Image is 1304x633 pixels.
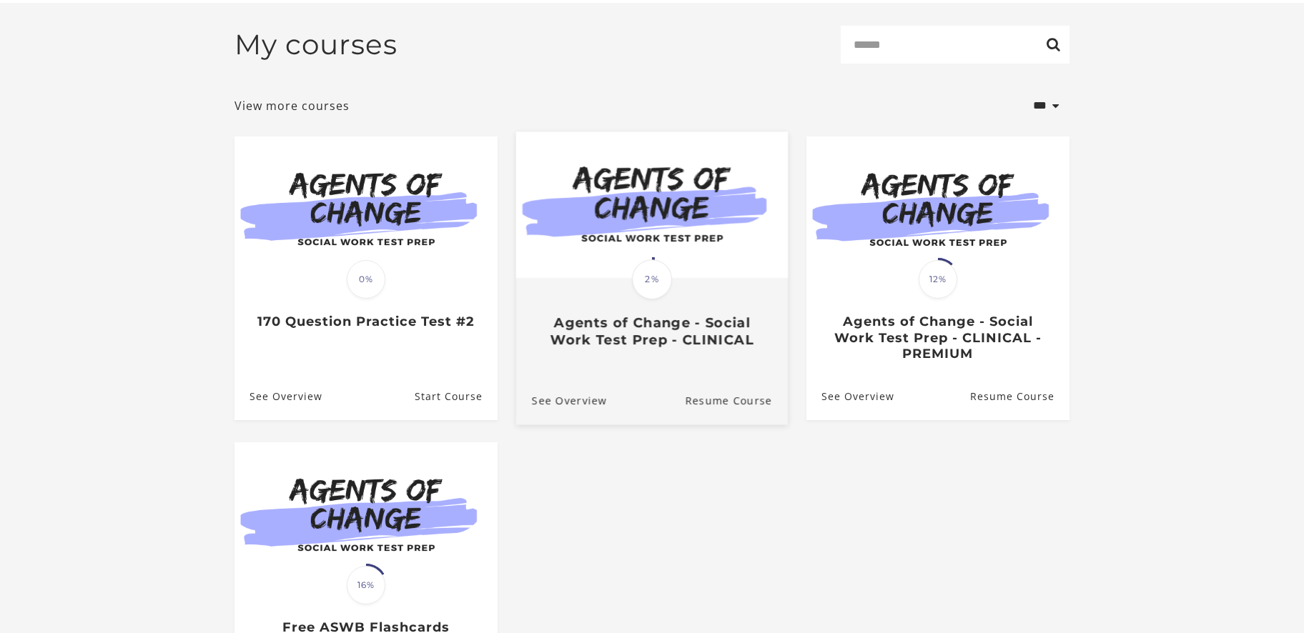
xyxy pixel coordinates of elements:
[970,373,1070,419] a: Agents of Change - Social Work Test Prep - CLINICAL - PREMIUM: Resume Course
[234,373,322,419] a: 170 Question Practice Test #2: See Overview
[685,376,788,424] a: Agents of Change - Social Work Test Prep - CLINICAL: Resume Course
[516,376,607,424] a: Agents of Change - Social Work Test Prep - CLINICAL: See Overview
[632,259,672,299] span: 2%
[919,260,957,299] span: 12%
[347,566,385,604] span: 16%
[234,28,397,61] h2: My courses
[250,314,482,330] h3: 170 Question Practice Test #2
[234,97,350,114] a: View more courses
[821,314,1054,362] h3: Agents of Change - Social Work Test Prep - CLINICAL - PREMIUM
[415,373,498,419] a: 170 Question Practice Test #2: Resume Course
[532,314,772,347] h3: Agents of Change - Social Work Test Prep - CLINICAL
[347,260,385,299] span: 0%
[806,373,894,419] a: Agents of Change - Social Work Test Prep - CLINICAL - PREMIUM: See Overview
